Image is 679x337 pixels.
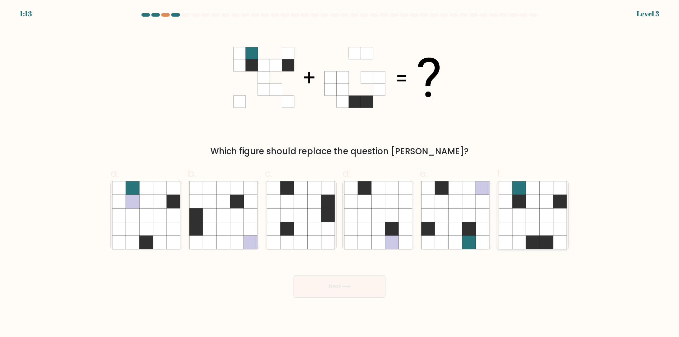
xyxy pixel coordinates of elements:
div: Which figure should replace the question [PERSON_NAME]? [115,145,564,158]
span: e. [420,167,428,180]
div: 1:13 [20,8,32,19]
span: b. [188,167,196,180]
button: Next [294,275,385,298]
span: d. [342,167,351,180]
span: c. [265,167,273,180]
span: f. [497,167,502,180]
div: Level 3 [637,8,659,19]
span: a. [110,167,119,180]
